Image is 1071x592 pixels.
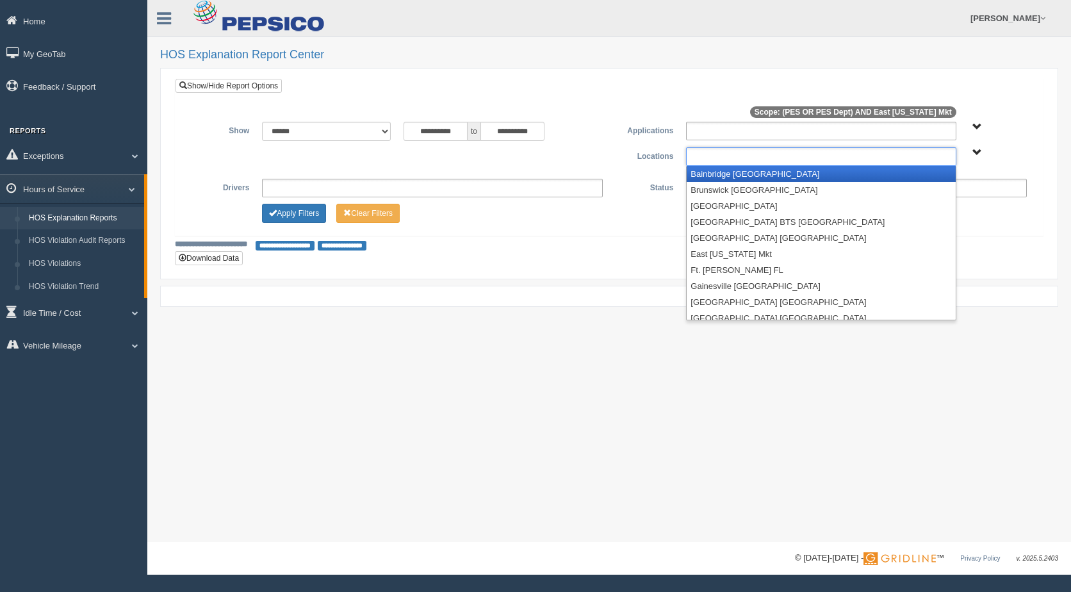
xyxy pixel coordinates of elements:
a: Show/Hide Report Options [176,79,282,93]
label: Locations [609,147,680,163]
a: HOS Violation Trend [23,275,144,299]
label: Status [609,179,680,194]
a: HOS Violations [23,252,144,275]
button: Change Filter Options [336,204,400,223]
label: Drivers [185,179,256,194]
li: [GEOGRAPHIC_DATA] [687,198,955,214]
label: Applications [609,122,680,137]
a: HOS Violation Audit Reports [23,229,144,252]
div: © [DATE]-[DATE] - ™ [795,552,1058,565]
li: Ft. [PERSON_NAME] FL [687,262,955,278]
img: Gridline [863,552,936,565]
h2: HOS Explanation Report Center [160,49,1058,62]
label: Show [185,122,256,137]
span: to [468,122,480,141]
li: [GEOGRAPHIC_DATA] [GEOGRAPHIC_DATA] [687,294,955,310]
span: v. 2025.5.2403 [1017,555,1058,562]
li: Brunswick [GEOGRAPHIC_DATA] [687,182,955,198]
li: Bainbridge [GEOGRAPHIC_DATA] [687,166,955,182]
li: [GEOGRAPHIC_DATA] [GEOGRAPHIC_DATA] [687,310,955,326]
button: Change Filter Options [262,204,326,223]
li: East [US_STATE] Mkt [687,246,955,262]
a: HOS Explanation Reports [23,207,144,230]
li: Gainesville [GEOGRAPHIC_DATA] [687,278,955,294]
li: [GEOGRAPHIC_DATA] BTS [GEOGRAPHIC_DATA] [687,214,955,230]
li: [GEOGRAPHIC_DATA] [GEOGRAPHIC_DATA] [687,230,955,246]
span: Scope: (PES OR PES Dept) AND East [US_STATE] Mkt [750,106,956,118]
a: Privacy Policy [960,555,1000,562]
button: Download Data [175,251,243,265]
